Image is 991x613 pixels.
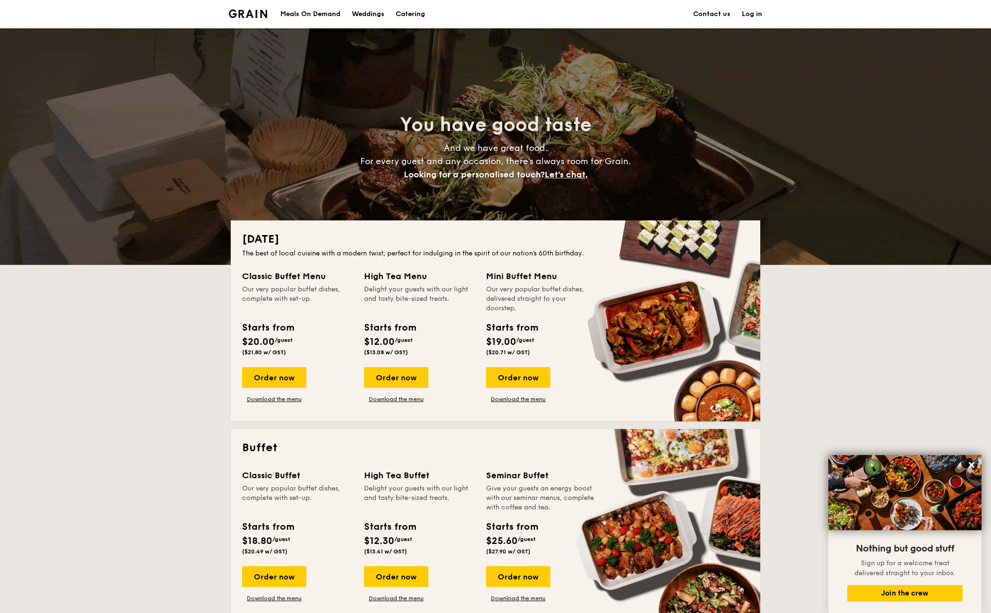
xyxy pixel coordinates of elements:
span: ($21.80 w/ GST) [242,349,286,356]
a: Download the menu [486,395,550,403]
span: $20.00 [242,336,275,348]
div: Order now [486,566,550,587]
div: Starts from [486,321,538,335]
span: /guest [518,536,536,543]
div: Order now [364,566,428,587]
span: ($13.41 w/ GST) [364,548,407,555]
a: Download the menu [486,595,550,602]
img: DSC07876-Edit02-Large.jpeg [828,455,982,530]
div: Starts from [364,520,416,534]
span: /guest [275,337,293,343]
div: Give your guests an energy boost with our seminar menus, complete with coffee and tea. [486,484,597,512]
div: Order now [242,367,306,388]
div: Order now [242,566,306,587]
span: /guest [516,337,534,343]
div: Seminar Buffet [486,469,597,482]
span: ($13.08 w/ GST) [364,349,408,356]
a: Logotype [229,9,267,18]
div: Order now [486,367,550,388]
span: /guest [394,536,412,543]
button: Close [964,457,979,473]
span: Sign up for a welcome treat delivered straight to your inbox. [854,559,956,577]
div: Classic Buffet [242,469,353,482]
span: Looking for a personalised touch? [404,169,545,180]
span: ($27.90 w/ GST) [486,548,530,555]
span: $19.00 [486,336,516,348]
a: Download the menu [242,395,306,403]
div: Mini Buffet Menu [486,270,597,283]
h2: [DATE] [242,232,749,247]
img: Grain [229,9,267,18]
span: You have good taste [400,114,591,136]
span: Let's chat. [545,169,588,180]
div: Our very popular buffet dishes, complete with set-up. [242,484,353,512]
div: High Tea Buffet [364,469,475,482]
div: Classic Buffet Menu [242,270,353,283]
span: $12.00 [364,336,395,348]
span: ($20.71 w/ GST) [486,349,530,356]
span: $18.80 [242,535,272,547]
div: Our very popular buffet dishes, complete with set-up. [242,285,353,313]
a: Download the menu [364,395,428,403]
span: Nothing but good stuff [856,543,954,554]
span: $25.60 [486,535,518,547]
div: Starts from [242,520,294,534]
div: Delight your guests with our light and tasty bite-sized treats. [364,484,475,512]
div: Starts from [242,321,294,335]
a: Download the menu [364,595,428,602]
span: ($20.49 w/ GST) [242,548,287,555]
button: Join the crew [847,585,963,602]
span: /guest [272,536,290,543]
span: /guest [395,337,413,343]
div: Delight your guests with our light and tasty bite-sized treats. [364,285,475,313]
span: And we have great food. For every guest and any occasion, there’s always room for Grain. [360,143,631,180]
div: The best of local cuisine with a modern twist, perfect for indulging in the spirit of our nation’... [242,249,749,258]
div: Starts from [486,520,538,534]
h2: Buffet [242,440,749,455]
div: Order now [364,367,428,388]
div: Our very popular buffet dishes, delivered straight to your doorstep. [486,285,597,313]
span: $12.30 [364,535,394,547]
div: Starts from [364,321,416,335]
a: Download the menu [242,595,306,602]
div: High Tea Menu [364,270,475,283]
